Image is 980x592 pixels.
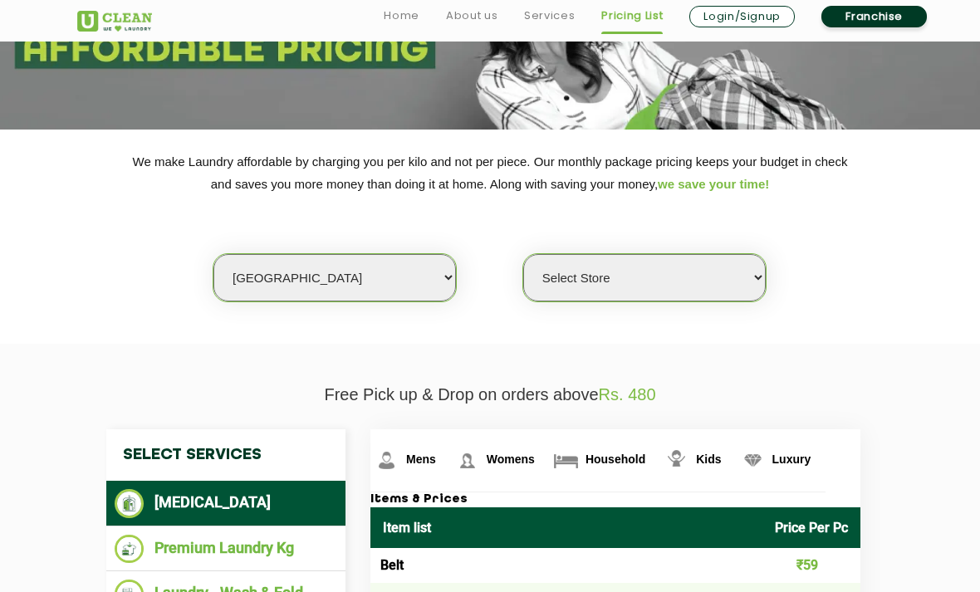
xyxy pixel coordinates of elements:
[453,446,482,475] img: Womens
[370,548,762,584] td: Belt
[487,453,535,466] span: Womens
[599,385,656,404] span: Rs. 480
[586,453,645,466] span: Household
[384,6,419,26] a: Home
[115,535,337,564] li: Premium Laundry Kg
[696,453,721,466] span: Kids
[115,489,337,518] li: [MEDICAL_DATA]
[406,453,436,466] span: Mens
[372,446,401,475] img: Mens
[115,535,144,564] img: Premium Laundry Kg
[601,6,663,26] a: Pricing List
[762,548,860,584] td: ₹59
[77,150,903,195] p: We make Laundry affordable by charging you per kilo and not per piece. Our monthly package pricin...
[821,6,927,27] a: Franchise
[762,507,860,548] th: Price Per Pc
[106,429,345,481] h4: Select Services
[738,446,767,475] img: Luxury
[551,446,581,475] img: Household
[772,453,811,466] span: Luxury
[446,6,497,26] a: About us
[370,507,762,548] th: Item list
[689,6,795,27] a: Login/Signup
[77,385,903,404] p: Free Pick up & Drop on orders above
[115,489,144,518] img: Dry Cleaning
[524,6,575,26] a: Services
[77,11,152,32] img: UClean Laundry and Dry Cleaning
[658,177,769,191] span: we save your time!
[370,492,860,507] h3: Items & Prices
[662,446,691,475] img: Kids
